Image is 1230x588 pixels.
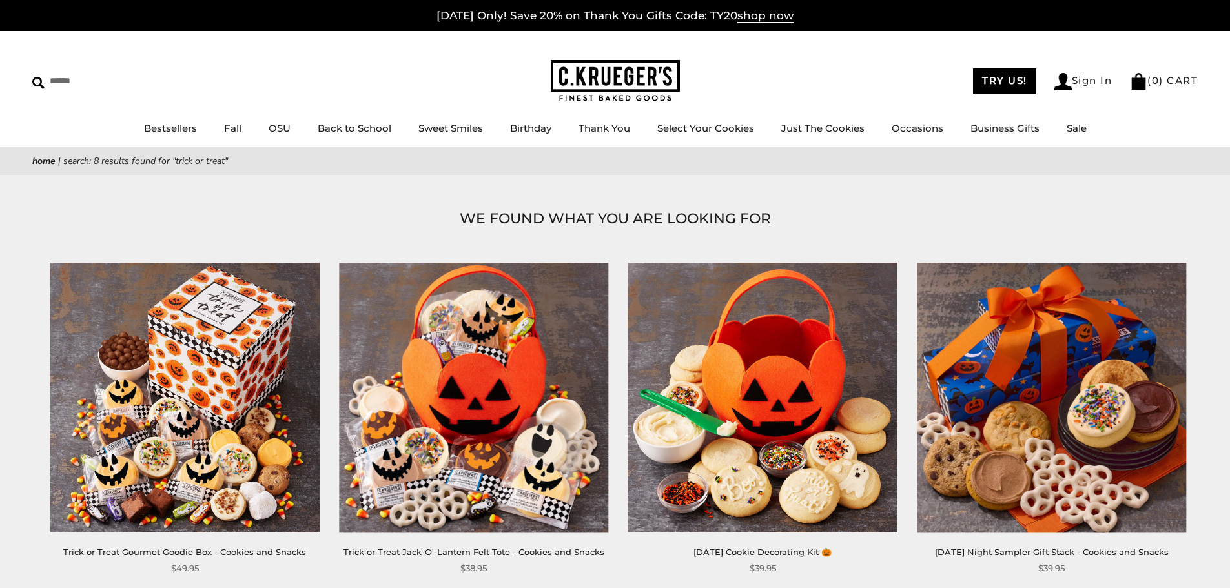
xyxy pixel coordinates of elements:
[339,263,608,532] img: Trick or Treat Jack-O'-Lantern Felt Tote - Cookies and Snacks
[418,122,483,134] a: Sweet Smiles
[269,122,291,134] a: OSU
[171,562,199,575] span: $49.95
[750,562,776,575] span: $39.95
[973,68,1036,94] a: TRY US!
[32,154,1198,168] nav: breadcrumbs
[32,71,186,91] input: Search
[892,122,943,134] a: Occasions
[1130,73,1147,90] img: Bag
[63,547,306,557] a: Trick or Treat Gourmet Goodie Box - Cookies and Snacks
[58,155,61,167] span: |
[144,122,197,134] a: Bestsellers
[32,155,56,167] a: Home
[737,9,794,23] span: shop now
[628,263,897,532] img: Halloween Cookie Decorating Kit 🎃
[579,122,630,134] a: Thank You
[1152,74,1160,86] span: 0
[657,122,754,134] a: Select Your Cookies
[318,122,391,134] a: Back to School
[1054,73,1072,90] img: Account
[970,122,1040,134] a: Business Gifts
[1067,122,1087,134] a: Sale
[551,60,680,102] img: C.KRUEGER'S
[1038,562,1065,575] span: $39.95
[63,155,228,167] span: Search: 8 results found for "trick or treat"
[917,263,1186,532] img: Halloween Night Sampler Gift Stack - Cookies and Snacks
[693,547,832,557] a: [DATE] Cookie Decorating Kit 🎃
[436,9,794,23] a: [DATE] Only! Save 20% on Thank You Gifts Code: TY20shop now
[50,263,320,532] img: Trick or Treat Gourmet Goodie Box - Cookies and Snacks
[1130,74,1198,86] a: (0) CART
[32,77,45,89] img: Search
[460,562,487,575] span: $38.95
[224,122,241,134] a: Fall
[1054,73,1112,90] a: Sign In
[52,207,1178,230] h1: WE FOUND WHAT YOU ARE LOOKING FOR
[343,547,604,557] a: Trick or Treat Jack-O'-Lantern Felt Tote - Cookies and Snacks
[781,122,865,134] a: Just The Cookies
[510,122,551,134] a: Birthday
[935,547,1169,557] a: [DATE] Night Sampler Gift Stack - Cookies and Snacks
